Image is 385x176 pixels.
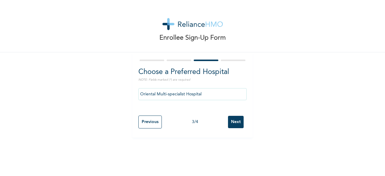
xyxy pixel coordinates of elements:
input: Search by name, address or governorate [138,88,247,100]
input: Next [228,116,244,128]
p: NOTE: Fields marked (*) are required [138,78,247,82]
h2: Choose a Preferred Hospital [138,67,247,78]
img: logo [162,18,223,30]
input: Previous [138,116,162,128]
p: Enrollee Sign-Up Form [159,33,226,43]
div: 3 / 4 [162,119,228,125]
